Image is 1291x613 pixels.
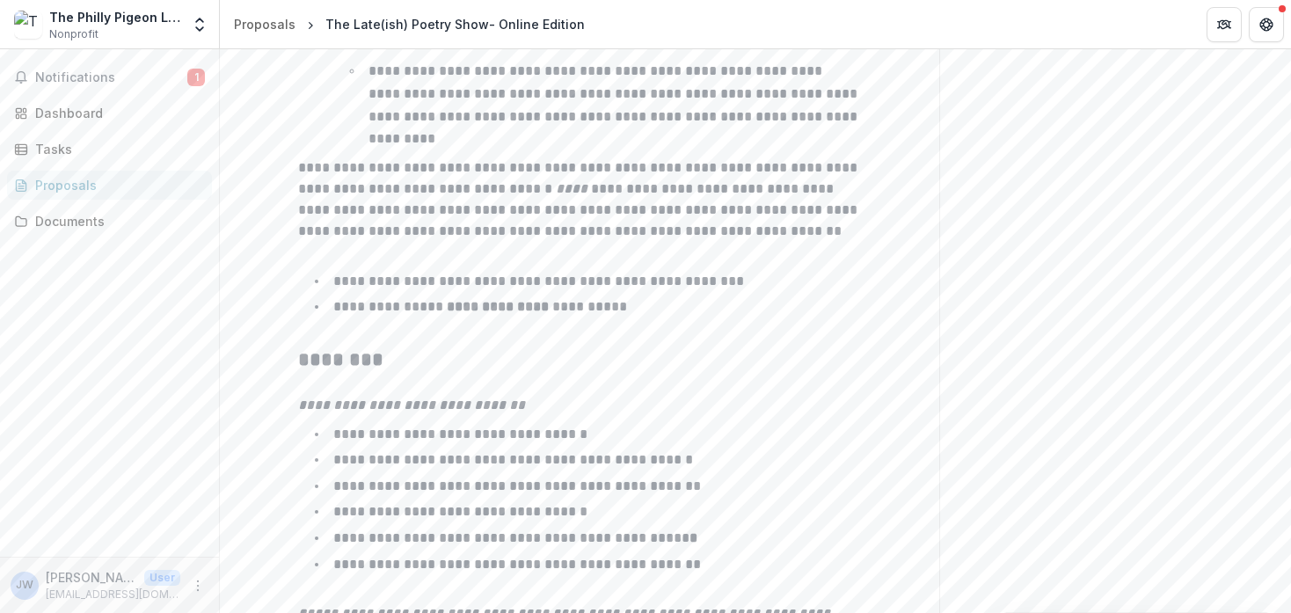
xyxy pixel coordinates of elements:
[227,11,592,37] nav: breadcrumb
[35,70,187,85] span: Notifications
[227,11,303,37] a: Proposals
[1249,7,1284,42] button: Get Help
[35,140,198,158] div: Tasks
[1207,7,1242,42] button: Partners
[49,8,180,26] div: The Philly Pigeon LLC
[46,568,137,587] p: [PERSON_NAME]
[35,176,198,194] div: Proposals
[234,15,295,33] div: Proposals
[144,570,180,586] p: User
[7,135,212,164] a: Tasks
[187,69,205,86] span: 1
[187,7,212,42] button: Open entity switcher
[7,171,212,200] a: Proposals
[35,212,198,230] div: Documents
[35,104,198,122] div: Dashboard
[7,207,212,236] a: Documents
[14,11,42,39] img: The Philly Pigeon LLC
[16,580,33,591] div: Jacob Winterstein
[187,575,208,596] button: More
[7,99,212,128] a: Dashboard
[7,63,212,91] button: Notifications1
[49,26,98,42] span: Nonprofit
[325,15,585,33] div: The Late(ish) Poetry Show- Online Edition
[46,587,180,602] p: [EMAIL_ADDRESS][DOMAIN_NAME]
